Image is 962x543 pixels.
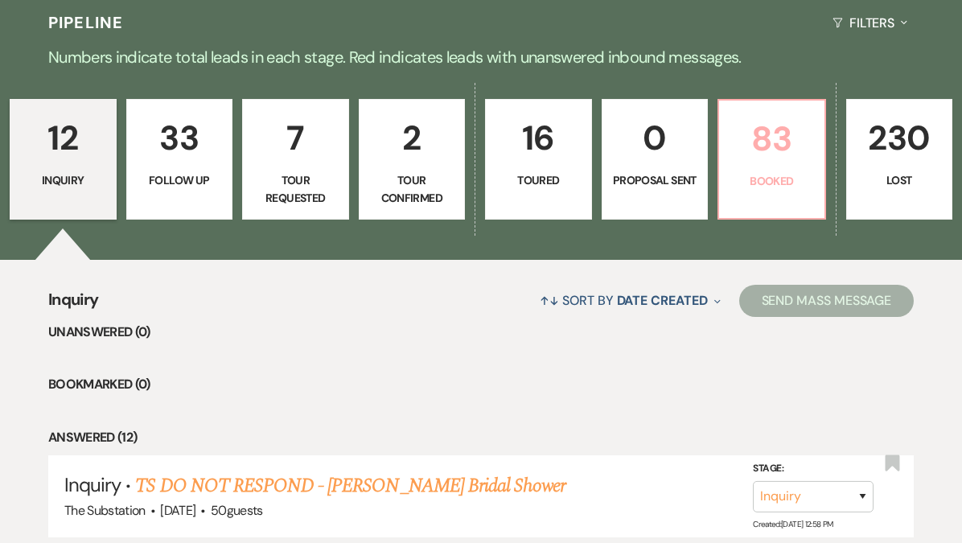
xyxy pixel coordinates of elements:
a: 33Follow Up [126,99,233,220]
p: Booked [729,172,815,190]
li: Answered (12) [48,427,914,448]
p: 16 [495,111,582,165]
span: Created: [DATE] 12:58 PM [753,519,832,529]
button: Sort By Date Created [533,279,726,322]
span: Inquiry [48,287,99,322]
p: 2 [369,111,455,165]
span: ↑↓ [540,292,559,309]
p: 230 [857,111,943,165]
a: 0Proposal Sent [602,99,709,220]
h3: Pipeline [48,11,124,34]
li: Unanswered (0) [48,322,914,343]
p: 0 [612,111,698,165]
p: Proposal Sent [612,171,698,189]
p: Follow Up [137,171,223,189]
p: 12 [20,111,106,165]
p: Tour Requested [253,171,339,208]
span: Date Created [617,292,708,309]
label: Stage: [753,460,874,478]
p: Inquiry [20,171,106,189]
a: 7Tour Requested [242,99,349,220]
p: Toured [495,171,582,189]
span: 50 guests [211,502,263,519]
a: 230Lost [846,99,953,220]
span: Inquiry [64,472,121,497]
a: TS DO NOT RESPOND - [PERSON_NAME] Bridal Shower [135,471,565,500]
button: Send Mass Message [739,285,915,317]
p: Tour Confirmed [369,171,455,208]
p: Lost [857,171,943,189]
li: Bookmarked (0) [48,374,914,395]
p: 33 [137,111,223,165]
a: 2Tour Confirmed [359,99,466,220]
p: 83 [729,112,815,166]
a: 16Toured [485,99,592,220]
p: 7 [253,111,339,165]
a: 12Inquiry [10,99,117,220]
span: [DATE] [160,502,195,519]
span: The Substation [64,502,146,519]
a: 83Booked [717,99,826,220]
button: Filters [826,2,914,44]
